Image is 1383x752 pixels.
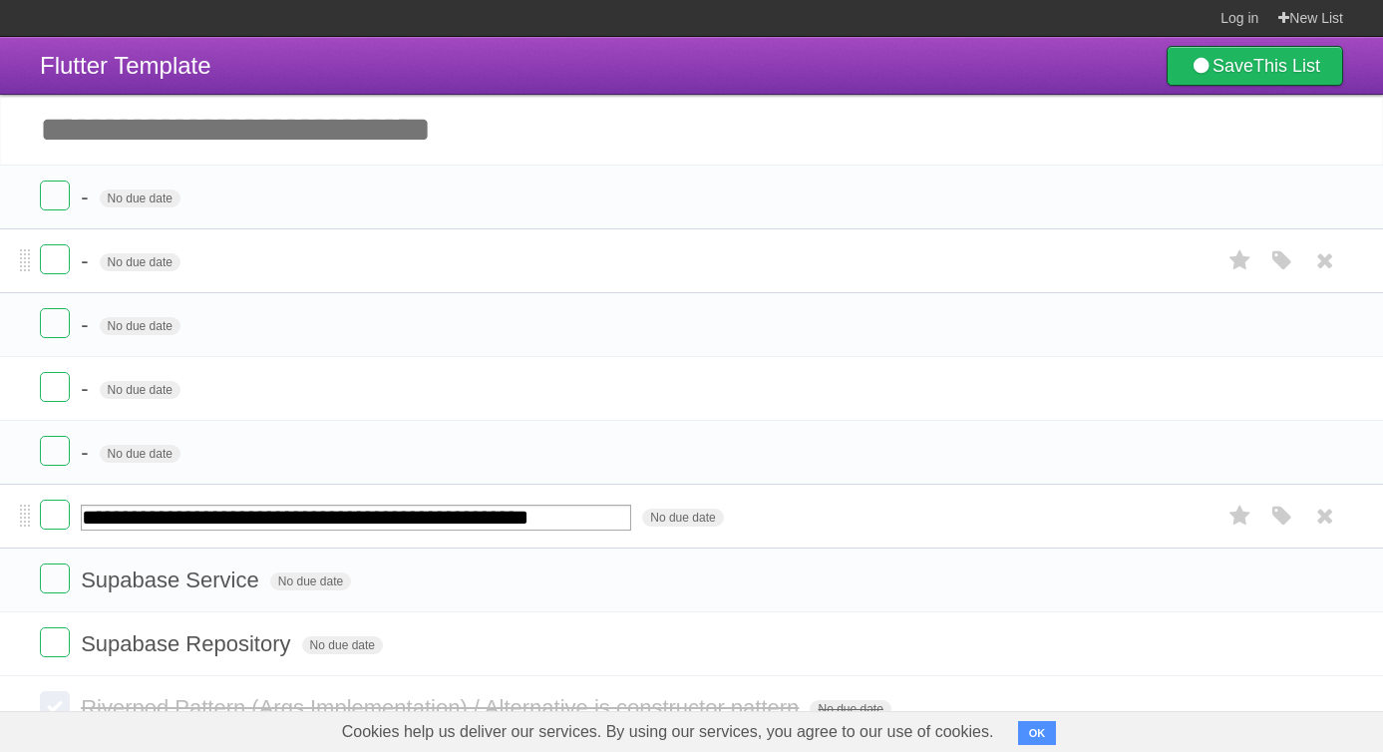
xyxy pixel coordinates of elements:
[40,500,70,530] label: Done
[81,248,93,273] span: -
[40,308,70,338] label: Done
[81,312,93,337] span: -
[81,567,264,592] span: Supabase Service
[1221,244,1259,277] label: Star task
[40,52,211,79] span: Flutter Template
[270,572,351,590] span: No due date
[81,695,804,720] span: Riverpod Pattern (Args Implementation) / Alternative is constructor pattern
[302,636,383,654] span: No due date
[40,691,70,721] label: Done
[810,700,890,718] span: No due date
[40,436,70,466] label: Done
[40,181,70,210] label: Done
[1167,46,1343,86] a: SaveThis List
[100,253,180,271] span: No due date
[81,185,93,209] span: -
[1253,56,1320,76] b: This List
[642,509,723,527] span: No due date
[100,381,180,399] span: No due date
[322,712,1014,752] span: Cookies help us deliver our services. By using our services, you agree to our use of cookies.
[81,631,295,656] span: Supabase Repository
[100,189,180,207] span: No due date
[100,445,180,463] span: No due date
[1018,721,1057,745] button: OK
[100,317,180,335] span: No due date
[40,627,70,657] label: Done
[1221,500,1259,533] label: Star task
[81,440,93,465] span: -
[40,564,70,593] label: Done
[40,244,70,274] label: Done
[81,376,93,401] span: -
[40,372,70,402] label: Done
